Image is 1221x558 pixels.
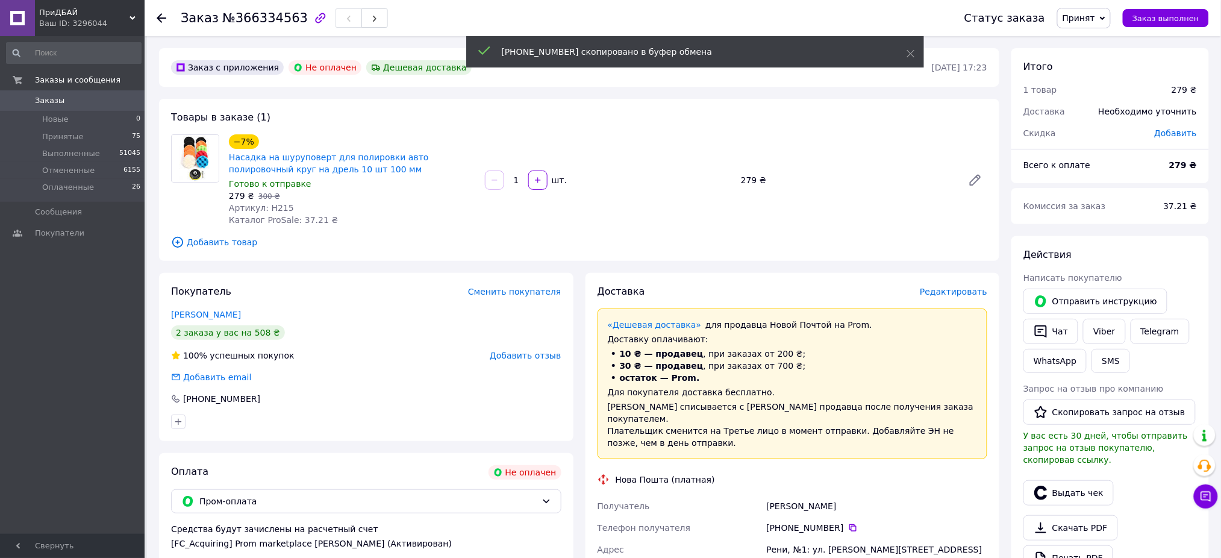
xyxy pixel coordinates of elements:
button: Чат с покупателем [1194,484,1218,509]
div: 279 ₴ [736,172,958,189]
span: №366334563 [222,11,308,25]
div: Дешевая доставка [366,60,472,75]
div: Ваш ID: 3296044 [39,18,145,29]
span: Скидка [1023,128,1056,138]
span: 300 ₴ [258,192,280,201]
div: [PERSON_NAME] списывается с [PERSON_NAME] продавца после получения заказа покупателем. Плательщик... [608,401,978,449]
div: [PERSON_NAME] [764,495,990,517]
span: Покупатель [171,286,231,297]
div: Статус заказа [964,12,1045,24]
span: 279 ₴ [229,191,254,201]
span: Телефон получателя [598,523,691,533]
span: Оплаченные [42,182,94,193]
span: У вас есть 30 дней, чтобы отправить запрос на отзыв покупателю, скопировав ссылку. [1023,431,1188,465]
span: Добавить товар [171,236,987,249]
span: Заказы и сообщения [35,75,120,86]
span: Комиссия за заказ [1023,201,1106,211]
a: Скачать PDF [1023,515,1118,541]
button: SMS [1091,349,1130,373]
span: Принят [1063,13,1095,23]
div: Вернуться назад [157,12,166,24]
div: [PHONE_NUMBER] [766,522,987,534]
span: остаток — Prom. [620,373,700,383]
div: для продавца Новой Почтой на Prom. [608,319,978,331]
span: Редактировать [920,287,987,296]
a: Насадка на шуруповерт для полировки авто полировочный круг на дрель 10 шт 100 мм [229,152,429,174]
span: Оплата [171,466,208,477]
span: Готово к отправке [229,179,311,189]
span: Новые [42,114,69,125]
button: Выдать чек [1023,480,1114,506]
span: Доставка [598,286,645,297]
div: Не оплачен [289,60,361,75]
a: Telegram [1131,319,1190,344]
span: 30 ₴ — продавец [620,361,704,371]
div: Нова Пошта (платная) [613,474,718,486]
span: 75 [132,131,140,142]
span: Товары в заказе (1) [171,111,270,123]
input: Поиск [6,42,142,64]
div: 279 ₴ [1172,84,1197,96]
li: , при заказах от 700 ₴; [608,360,978,372]
span: Получатель [598,501,650,511]
span: 10 ₴ — продавец [620,349,704,359]
a: Viber [1083,319,1125,344]
span: Заказ [181,11,219,25]
span: Пром-оплата [199,495,537,508]
span: 37.21 ₴ [1164,201,1197,211]
span: Запрос на отзыв про компанию [1023,384,1164,393]
div: Заказ с приложения [171,60,284,75]
a: Редактировать [963,168,987,192]
span: Покупатели [35,228,84,239]
div: Для покупателя доставка бесплатно. [608,386,978,398]
button: Чат [1023,319,1078,344]
span: Действия [1023,249,1072,260]
div: Не оплачен [489,465,561,480]
div: [PHONE_NUMBER] скопировано в буфер обмена [502,46,876,58]
div: успешных покупок [171,350,295,362]
span: Выполненные [42,148,100,159]
a: [PERSON_NAME] [171,310,241,319]
div: [FC_Acquiring] Prom marketplace [PERSON_NAME] (Активирован) [171,538,561,550]
div: шт. [549,174,568,186]
span: Заказ выполнен [1132,14,1199,23]
span: 6155 [123,165,140,176]
div: Добавить email [170,371,253,383]
span: Доставка [1023,107,1065,116]
span: Каталог ProSale: 37.21 ₴ [229,215,338,225]
div: 2 заказа у вас на 508 ₴ [171,325,285,340]
a: WhatsApp [1023,349,1087,373]
span: 100% [183,351,207,360]
div: Доставку оплачивают: [608,333,978,345]
span: Принятые [42,131,84,142]
span: Всего к оплате [1023,160,1090,170]
span: Заказы [35,95,64,106]
span: Добавить отзыв [490,351,561,360]
a: «Дешевая доставка» [608,320,702,330]
span: Адрес [598,545,624,554]
button: Отправить инструкцию [1023,289,1167,314]
img: Насадка на шуруповерт для полировки авто полировочный круг на дрель 10 шт 100 мм [172,135,219,182]
div: Средства будут зачислены на расчетный счет [171,523,561,550]
b: 279 ₴ [1169,160,1197,170]
span: 51045 [119,148,140,159]
button: Скопировать запрос на отзыв [1023,400,1196,425]
span: Сообщения [35,207,82,218]
button: Заказ выполнен [1123,9,1209,27]
span: Итого [1023,61,1053,72]
span: ПриДБАЙ [39,7,130,18]
span: Отмененные [42,165,95,176]
span: Сменить покупателя [468,287,561,296]
time: [DATE] 17:23 [932,63,987,72]
div: −7% [229,134,259,149]
span: Написать покупателю [1023,273,1122,283]
span: 1 товар [1023,85,1057,95]
li: , при заказах от 200 ₴; [608,348,978,360]
div: [PHONE_NUMBER] [182,393,261,405]
div: Добавить email [182,371,253,383]
span: 0 [136,114,140,125]
span: Артикул: H215 [229,203,294,213]
span: 26 [132,182,140,193]
div: Необходимо уточнить [1091,98,1204,125]
span: Добавить [1155,128,1197,138]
